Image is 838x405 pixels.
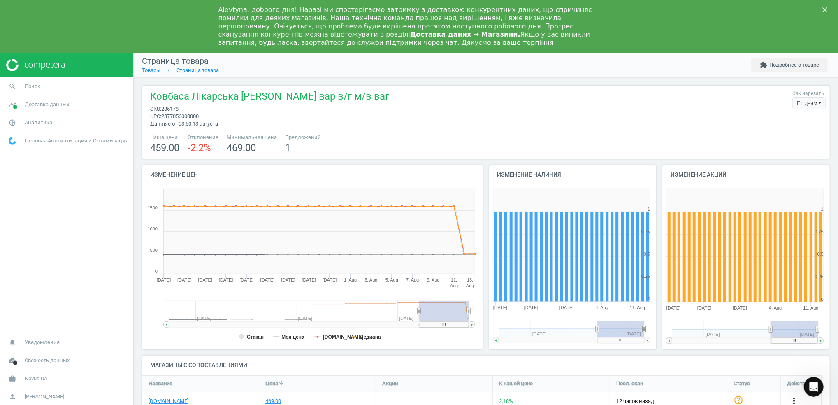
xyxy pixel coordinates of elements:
a: Страница товара [176,67,219,73]
div: — [382,398,386,405]
span: 12 часов назад [616,398,721,405]
span: Доставка данных [25,101,69,108]
text: 1500 [148,205,158,210]
span: Наша цена [150,134,179,141]
span: Уведомления [25,339,60,346]
text: 1000 [148,226,158,231]
tspan: [DATE] [239,277,254,282]
text: 0.5 [817,251,824,256]
text: 1 [821,207,824,212]
tspan: 4. Aug [769,305,782,310]
span: Свежесть данных [25,357,70,364]
a: Товары [142,67,160,73]
span: К нашей цене [499,380,533,387]
span: Название [149,380,172,387]
span: Акции [382,380,398,387]
i: work [5,371,20,386]
tspan: Стакан [247,334,264,340]
span: Статус [734,380,750,387]
tspan: 1. Aug [344,277,357,282]
i: cloud_done [5,353,20,368]
h4: Изменение акций [662,165,830,184]
tspan: 4. Aug [596,305,608,310]
div: По дням [792,97,826,109]
span: Данные от 03:50 13 августа [150,121,218,127]
span: Отклонение [188,134,218,141]
span: Страница товара [142,56,209,66]
tspan: Aug [466,283,474,288]
span: Предложений [285,134,321,141]
span: 469.00 [227,142,256,154]
button: extensionПодробнее о товаре [751,58,828,72]
span: 2.18 % [499,398,513,404]
span: Аналитика [25,119,52,126]
tspan: 13. [467,277,473,282]
span: -2.2 % [188,142,211,154]
i: timeline [5,97,20,112]
tspan: [DATE] [666,305,681,310]
text: 0 [648,297,650,302]
span: Минимальная цена [227,134,277,141]
span: Поиск [25,83,40,90]
tspan: Aug [450,283,458,288]
h4: Магазины с сопоставлениями [142,356,830,375]
i: help_outline [734,395,743,405]
tspan: 3. Aug [364,277,377,282]
text: 0.75 [815,229,824,234]
tspan: [DOMAIN_NAME] [323,334,364,340]
label: Как нарезать [792,90,824,97]
i: notifications [5,335,20,350]
text: 0 [821,297,824,302]
tspan: 7. Aug [406,277,419,282]
tspan: 5. Aug [385,277,398,282]
span: Действия [787,380,811,387]
text: 0 [155,269,158,274]
text: 1 [648,207,650,212]
tspan: [DATE] [733,305,747,310]
span: Novus UA [25,375,47,382]
span: sku : [150,106,161,112]
tspan: [DATE] [198,277,213,282]
tspan: [DATE] [219,277,233,282]
tspan: [DATE] [260,277,275,282]
span: 1 [285,142,290,154]
b: Доставка даних ⇾ Магазини. [410,30,520,38]
i: person [5,389,20,405]
text: 0.5 [644,251,650,256]
tspan: [DATE] [524,305,539,310]
text: 0.75 [641,229,650,234]
tspan: [DATE] [177,277,192,282]
tspan: 11. Aug [630,305,645,310]
tspan: 9. Aug [427,277,440,282]
tspan: [DATE] [302,277,316,282]
text: 0.25 [641,274,650,279]
span: Посл. скан [616,380,643,387]
span: 285178 [161,106,179,112]
span: Ценовая Автоматизация и Оптимизация [25,137,128,144]
img: ajHJNr6hYgQAAAAASUVORK5CYII= [6,59,65,71]
div: Закрити [822,7,831,12]
i: extension [760,61,767,69]
span: 2877056000000 [161,113,199,119]
a: [DOMAIN_NAME] [149,398,188,405]
tspan: [DATE] [493,305,507,310]
tspan: 11. Aug [803,305,819,310]
tspan: [DATE] [281,277,295,282]
img: wGWNvw8QSZomAAAAABJRU5ErkJggg== [9,137,16,145]
span: 459.00 [150,142,179,154]
span: upc : [150,113,161,119]
tspan: [DATE] [323,277,337,282]
div: 469.00 [265,398,281,405]
iframe: Intercom live chat [804,377,824,397]
text: 500 [150,248,158,253]
i: search [5,79,20,94]
i: pie_chart_outlined [5,115,20,130]
div: Alevtyna, доброго дня! Наразі ми спостерігаємо затримку з доставкою конкурентних даних, що спричи... [218,6,607,47]
tspan: [DATE] [157,277,171,282]
text: 0.25 [815,274,824,279]
tspan: Моя цена [282,334,305,340]
span: Ковбаса Лікарська [PERSON_NAME] вар в/г м/в ваг [150,90,389,105]
tspan: медиана [360,334,381,340]
tspan: [DATE] [559,305,574,310]
tspan: 11. [451,277,457,282]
